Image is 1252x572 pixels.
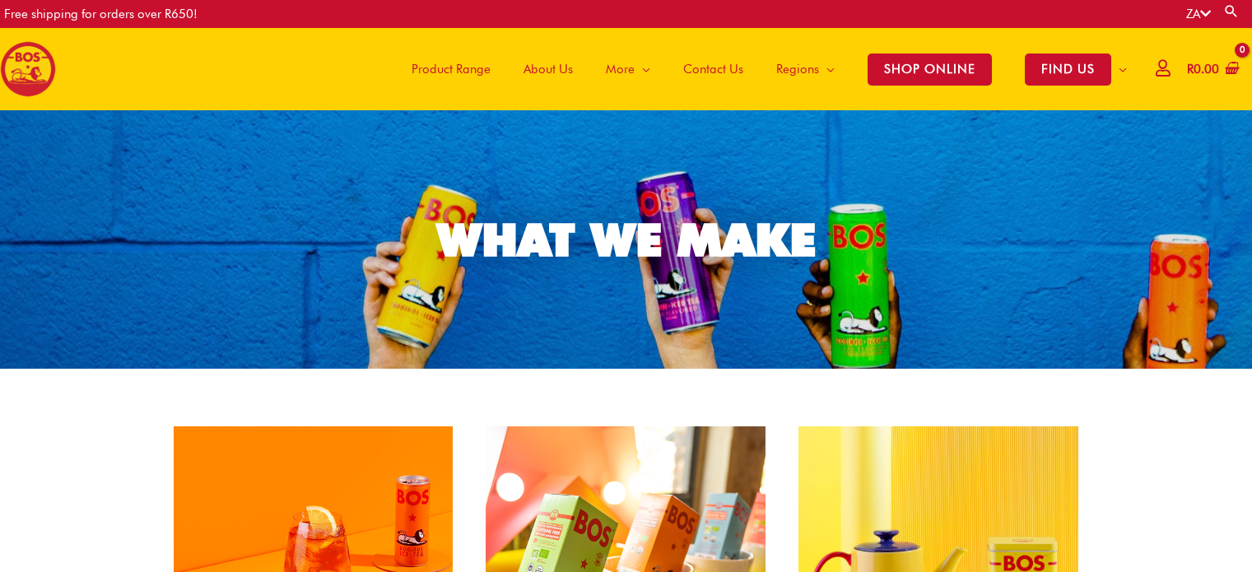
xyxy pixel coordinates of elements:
a: View Shopping Cart, empty [1184,51,1240,88]
a: More [589,28,667,110]
div: WHAT WE MAKE [437,217,816,263]
a: Search button [1223,3,1240,19]
bdi: 0.00 [1187,62,1219,77]
span: Regions [776,44,819,94]
span: FIND US [1025,53,1111,86]
nav: Site Navigation [383,28,1143,110]
span: More [606,44,635,94]
a: Regions [760,28,851,110]
a: Product Range [395,28,507,110]
span: Product Range [412,44,491,94]
a: ZA [1186,7,1211,21]
span: R [1187,62,1194,77]
span: SHOP ONLINE [868,53,992,86]
a: SHOP ONLINE [851,28,1008,110]
span: About Us [524,44,573,94]
a: About Us [507,28,589,110]
span: Contact Us [683,44,743,94]
a: Contact Us [667,28,760,110]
